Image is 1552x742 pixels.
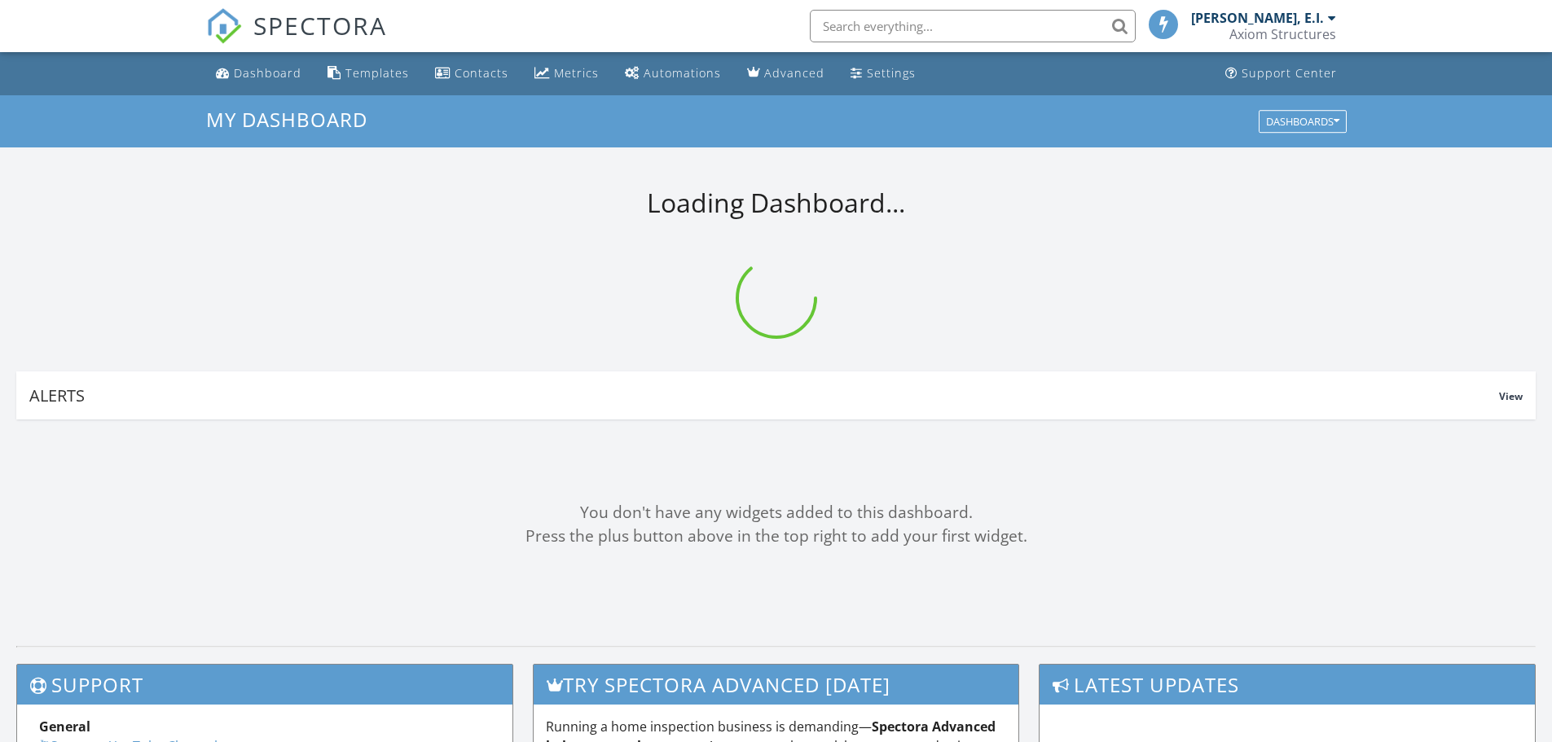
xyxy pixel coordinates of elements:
[644,65,721,81] div: Automations
[1040,665,1535,705] h3: Latest Updates
[1259,110,1347,133] button: Dashboards
[741,59,831,89] a: Advanced
[16,525,1536,548] div: Press the plus button above in the top right to add your first widget.
[1219,59,1343,89] a: Support Center
[29,384,1499,406] div: Alerts
[206,106,367,133] span: My Dashboard
[16,501,1536,525] div: You don't have any widgets added to this dashboard.
[810,10,1136,42] input: Search everything...
[17,665,512,705] h3: Support
[554,65,599,81] div: Metrics
[1191,10,1324,26] div: [PERSON_NAME], E.I.
[1266,116,1339,127] div: Dashboards
[528,59,605,89] a: Metrics
[764,65,824,81] div: Advanced
[345,65,409,81] div: Templates
[206,8,242,44] img: The Best Home Inspection Software - Spectora
[321,59,415,89] a: Templates
[253,8,387,42] span: SPECTORA
[618,59,728,89] a: Automations (Basic)
[1229,26,1336,42] div: Axiom Structures
[867,65,916,81] div: Settings
[429,59,515,89] a: Contacts
[1242,65,1337,81] div: Support Center
[39,718,90,735] strong: General
[209,59,308,89] a: Dashboard
[844,59,922,89] a: Settings
[1499,389,1523,403] span: View
[234,65,301,81] div: Dashboard
[534,665,1019,705] h3: Try spectora advanced [DATE]
[455,65,508,81] div: Contacts
[206,22,387,56] a: SPECTORA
